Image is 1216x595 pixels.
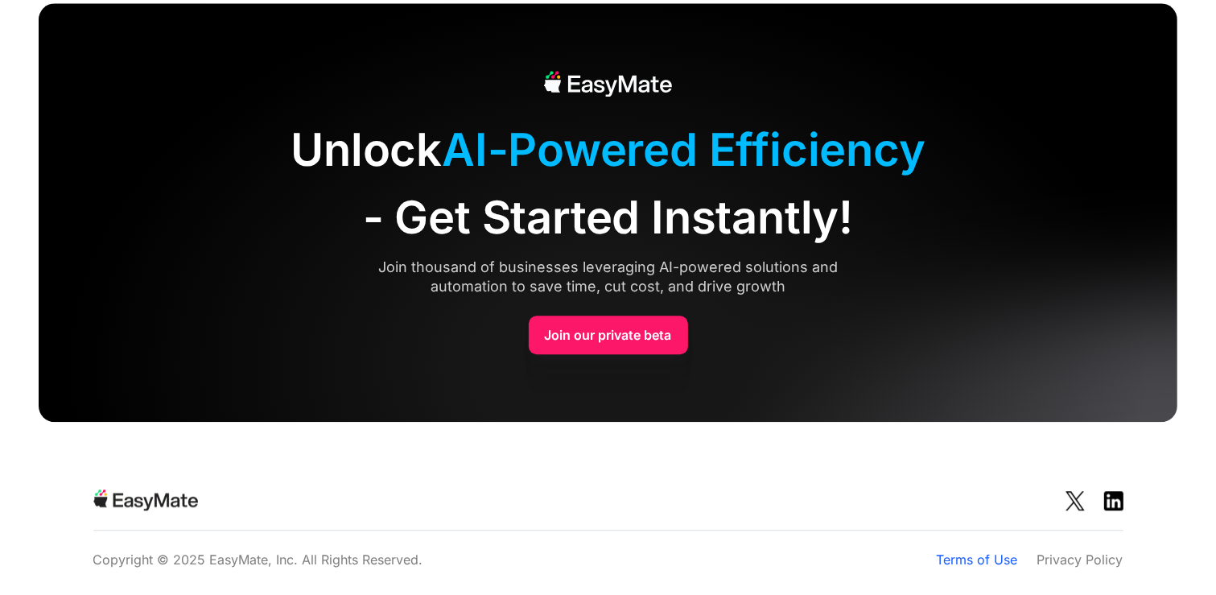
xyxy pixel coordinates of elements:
p: Copyright © 2025 EasyMate, Inc. All Rights Reserved. [93,550,423,569]
img: Social Icon [1066,491,1085,510]
span: AI-Powered Efficiency [442,122,925,177]
div: Unlock [58,116,1158,251]
a: Terms of Use [937,550,1018,569]
div: Join thousand of businesses leveraging AI-powered solutions and automation to save time, cut cost... [347,258,870,296]
a: Join our private beta [529,316,688,354]
a: Privacy Policy [1037,550,1123,569]
img: Social Icon [1104,491,1123,510]
span: - Get Started Instantly! [363,184,853,251]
